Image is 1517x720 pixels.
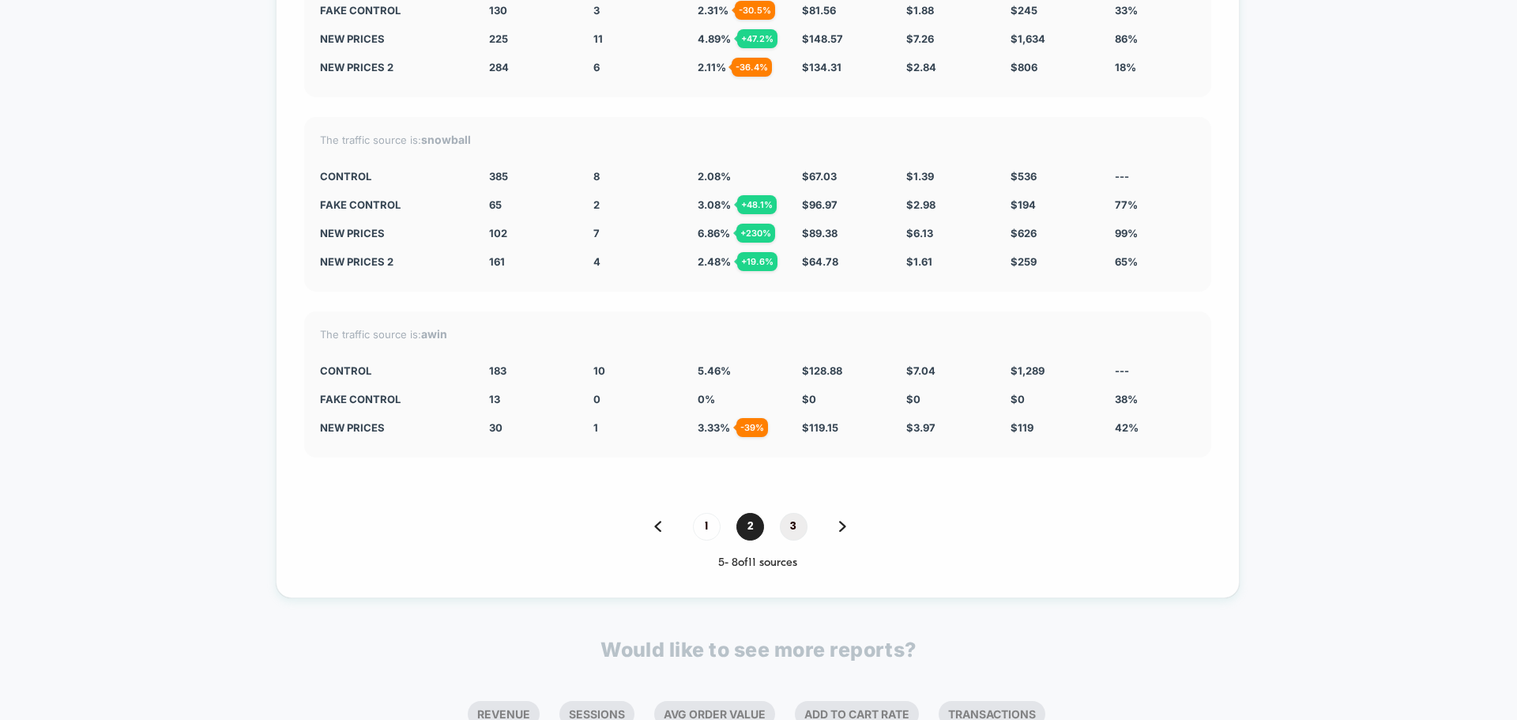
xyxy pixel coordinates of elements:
span: 8 [593,170,600,183]
span: 385 [489,170,508,183]
div: - 39 % [736,418,768,437]
div: 18% [1115,61,1195,74]
span: 2.08 % [698,170,731,183]
div: fake control [320,198,465,211]
span: 11 [593,32,603,45]
span: 130 [489,4,507,17]
span: $ 89.38 [802,227,838,239]
div: new prices [320,421,465,434]
span: 3 [780,513,807,541]
span: 3.33 % [698,421,730,434]
span: 3 [593,4,600,17]
span: $ 1.88 [906,4,934,17]
div: 42% [1115,421,1195,434]
span: 5.46 % [698,364,731,377]
div: CONTROL [320,170,465,183]
span: $ 3.97 [906,421,935,434]
span: 13 [489,393,500,405]
div: --- [1115,364,1195,377]
span: $ 626 [1011,227,1037,239]
div: 38% [1115,393,1195,405]
span: 161 [489,255,505,268]
div: + 48.1 % [737,195,777,214]
div: + 19.6 % [737,252,777,271]
span: $ 134.31 [802,61,841,74]
span: $ 1.39 [906,170,934,183]
img: pagination forward [839,521,846,532]
span: $ 0 [1011,393,1025,405]
div: 99% [1115,227,1195,239]
span: $ 6.13 [906,227,933,239]
div: fake control [320,4,465,17]
span: 4.89 % [698,32,731,45]
span: $ 148.57 [802,32,843,45]
span: $ 128.88 [802,364,842,377]
span: $ 2.98 [906,198,935,211]
div: The traffic source is: [320,327,1195,341]
div: --- [1115,170,1195,183]
span: 1 [593,421,598,434]
span: 2.48 % [698,255,731,268]
img: pagination back [654,521,661,532]
span: 0 [593,393,600,405]
div: 65% [1115,255,1195,268]
span: 225 [489,32,508,45]
span: $ 0 [802,393,816,405]
span: $ 1,289 [1011,364,1045,377]
span: 2.31 % [698,4,728,17]
span: 284 [489,61,509,74]
span: $ 81.56 [802,4,836,17]
span: $ 64.78 [802,255,838,268]
span: 2 [593,198,600,211]
div: fake control [320,393,465,405]
div: new prices [320,32,465,45]
div: new prices 2 [320,61,465,74]
span: 102 [489,227,507,239]
div: 77% [1115,198,1195,211]
strong: snowball [421,133,471,146]
span: $ 194 [1011,198,1036,211]
p: Would like to see more reports? [600,638,917,662]
strong: awin [421,327,447,341]
span: 0 % [698,393,715,405]
span: $ 1,634 [1011,32,1045,45]
span: $ 806 [1011,61,1037,74]
div: - 30.5 % [735,1,775,20]
div: - 36.4 % [732,58,772,77]
span: 3.08 % [698,198,731,211]
span: $ 0 [906,393,920,405]
div: + 47.2 % [737,29,777,48]
span: 183 [489,364,506,377]
span: 65 [489,198,502,211]
div: + 230 % [736,224,775,243]
span: $ 536 [1011,170,1037,183]
span: $ 7.04 [906,364,935,377]
div: new prices 2 [320,255,465,268]
span: $ 67.03 [802,170,837,183]
span: 6.86 % [698,227,730,239]
span: $ 1.61 [906,255,932,268]
div: 33% [1115,4,1195,17]
span: 1 [693,513,721,541]
span: 10 [593,364,605,377]
span: 30 [489,421,503,434]
span: 2 [736,513,764,541]
span: 4 [593,255,600,268]
div: 5 - 8 of 11 sources [304,556,1211,570]
span: $ 7.26 [906,32,934,45]
span: 7 [593,227,600,239]
div: CONTROL [320,364,465,377]
span: $ 119.15 [802,421,838,434]
span: $ 96.97 [802,198,838,211]
div: The traffic source is: [320,133,1195,146]
span: $ 245 [1011,4,1037,17]
span: 6 [593,61,600,74]
span: 2.11 % [698,61,726,74]
span: $ 259 [1011,255,1037,268]
span: $ 2.84 [906,61,936,74]
div: new prices [320,227,465,239]
span: $ 119 [1011,421,1033,434]
div: 86% [1115,32,1195,45]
